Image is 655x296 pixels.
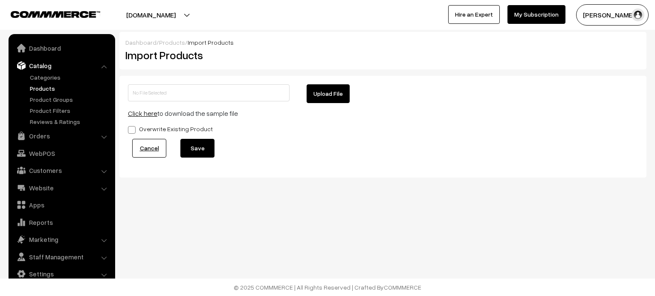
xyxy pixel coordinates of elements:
a: Products [28,84,112,93]
a: Reviews & Ratings [28,117,112,126]
img: COMMMERCE [11,11,100,17]
a: Catalog [11,58,112,73]
a: Settings [11,266,112,282]
a: Hire an Expert [448,5,500,24]
span: to download the sample file [128,109,238,118]
a: Click here [128,109,157,118]
a: WebPOS [11,146,112,161]
a: My Subscription [507,5,565,24]
a: Website [11,180,112,195]
img: user [632,9,644,21]
a: Reports [11,215,112,230]
a: Apps [11,197,112,213]
a: Cancel [132,139,166,158]
input: No File Selected [128,84,290,101]
a: Orders [11,128,112,144]
a: Product Groups [28,95,112,104]
label: Overwrite Existing Product [128,124,213,133]
h2: Import Products [125,49,377,62]
a: Dashboard [11,40,112,56]
span: Import Products [188,39,234,46]
button: [PERSON_NAME] [576,4,649,26]
button: Save [180,139,214,158]
button: [DOMAIN_NAME] [96,4,206,26]
a: Dashboard [125,39,157,46]
a: COMMMERCE [11,9,85,19]
a: Marketing [11,232,112,247]
div: / / [125,38,641,47]
a: Staff Management [11,249,112,264]
a: COMMMERCE [384,284,421,291]
a: Categories [28,73,112,82]
button: Upload File [307,84,350,103]
a: Product Filters [28,106,112,115]
a: Products [159,39,185,46]
a: Customers [11,163,112,178]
